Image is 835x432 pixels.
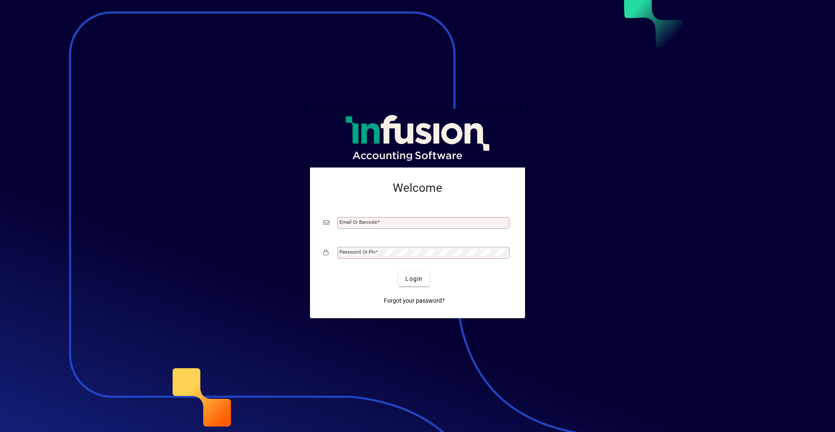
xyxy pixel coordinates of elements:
[405,275,423,283] span: Login
[381,293,448,308] a: Forgot your password?
[399,271,429,286] button: Login
[339,249,375,255] mat-label: Password or Pin
[323,181,512,195] h2: Welcome
[384,296,445,305] span: Forgot your password?
[339,219,377,225] mat-label: Email or Barcode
